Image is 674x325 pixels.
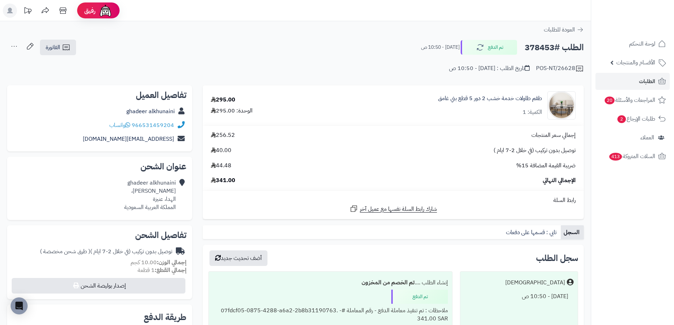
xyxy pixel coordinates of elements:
button: إصدار بوليصة الشحن [12,278,185,294]
small: 10.00 كجم [131,258,186,267]
div: ghadeer alkhunaini [PERSON_NAME]، الهدا، عنيزة المملكة العربية السعودية [124,179,176,211]
h2: الطلب #378453 [525,40,584,55]
a: واتساب [109,121,130,129]
a: [EMAIL_ADDRESS][DOMAIN_NAME] [83,135,174,143]
span: 20 [605,97,615,104]
a: الفاتورة [40,40,76,55]
strong: إجمالي القطع: [155,266,186,274]
div: الوحدة: 295.00 [211,107,253,115]
span: الإجمالي النهائي [543,176,576,185]
div: Open Intercom Messenger [11,297,28,314]
span: 341.00 [211,176,235,185]
span: شارك رابط السلة نفسها مع عميل آخر [360,205,437,213]
span: السلات المتروكة [609,151,655,161]
a: المراجعات والأسئلة20 [595,92,670,109]
strong: إجمالي الوزن: [157,258,186,267]
button: تم الدفع [461,40,517,55]
span: إجمالي سعر المنتجات [531,131,576,139]
small: [DATE] - 10:50 ص [421,44,460,51]
span: ضريبة القيمة المضافة 15% [516,162,576,170]
a: تحديثات المنصة [19,4,36,19]
div: تاريخ الطلب : [DATE] - 10:50 ص [449,64,530,72]
div: [DATE] - 10:50 ص [465,290,574,303]
span: 413 [609,153,622,161]
img: 1756383871-1-90x90.jpg [548,91,575,120]
div: تم الدفع [391,290,448,304]
span: لوحة التحكم [629,39,655,49]
span: الأقسام والمنتجات [616,58,655,68]
a: تابي : قسمها على دفعات [503,225,561,239]
span: رفيق [84,6,96,15]
span: العودة للطلبات [544,25,575,34]
a: السجل [561,225,584,239]
a: ghadeer alkhunaini [126,107,175,116]
div: توصيل بدون تركيب (في خلال 2-7 ايام ) [40,248,172,256]
span: المراجعات والأسئلة [604,95,655,105]
div: 295.00 [211,96,235,104]
span: الطلبات [639,76,655,86]
b: تم الخصم من المخزون [362,278,415,287]
a: لوحة التحكم [595,35,670,52]
span: توصيل بدون تركيب (في خلال 2-7 ايام ) [494,146,576,155]
span: 44.48 [211,162,231,170]
span: العملاء [640,133,654,143]
span: 2 [617,115,626,123]
span: الفاتورة [46,43,60,52]
a: الطلبات [595,73,670,90]
small: 1 قطعة [138,266,186,274]
div: إنشاء الطلب .... [213,276,448,290]
div: POS-NT/26628 [536,64,584,73]
a: 966531459204 [132,121,174,129]
div: [DEMOGRAPHIC_DATA] [505,279,565,287]
a: العملاء [595,129,670,146]
span: 256.52 [211,131,235,139]
img: ai-face.png [98,4,113,18]
span: ( طرق شحن مخصصة ) [40,247,90,256]
h3: سجل الطلب [536,254,578,262]
button: أضف تحديث جديد [209,250,267,266]
a: طقم طاولات خدمة خشب 2 دور 5 قطع بني غامق [438,94,542,103]
a: طلبات الإرجاع2 [595,110,670,127]
h2: تفاصيل الشحن [13,231,186,239]
span: طلبات الإرجاع [617,114,655,124]
div: رابط السلة [206,196,581,204]
h2: تفاصيل العميل [13,91,186,99]
a: السلات المتروكة413 [595,148,670,165]
a: شارك رابط السلة نفسها مع عميل آخر [350,204,437,213]
h2: عنوان الشحن [13,162,186,171]
a: العودة للطلبات [544,25,584,34]
h2: طريقة الدفع [144,313,186,321]
span: 40.00 [211,146,231,155]
div: الكمية: 1 [523,108,542,116]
